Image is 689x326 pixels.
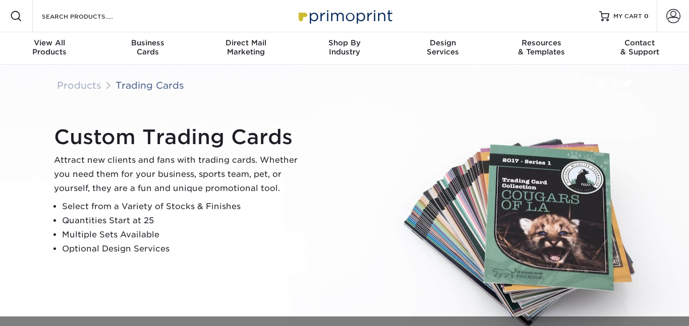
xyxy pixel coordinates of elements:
[54,125,306,149] h1: Custom Trading Cards
[613,12,642,21] span: MY CART
[394,38,492,47] span: Design
[57,80,101,91] a: Products
[394,38,492,56] div: Services
[295,38,393,56] div: Industry
[295,38,393,47] span: Shop By
[62,214,306,228] li: Quantities Start at 25
[295,32,393,64] a: Shop ByIndustry
[492,38,591,56] div: & Templates
[98,32,197,64] a: BusinessCards
[98,38,197,56] div: Cards
[116,80,184,91] a: Trading Cards
[591,38,689,47] span: Contact
[41,10,139,22] input: SEARCH PRODUCTS.....
[644,13,649,20] span: 0
[492,38,591,47] span: Resources
[294,5,395,27] img: Primoprint
[591,32,689,64] a: Contact& Support
[54,153,306,195] p: Attract new clients and fans with trading cards. Whether you need them for your business, sports ...
[62,200,306,214] li: Select from a Variety of Stocks & Finishes
[197,38,295,56] div: Marketing
[62,242,306,256] li: Optional Design Services
[62,228,306,242] li: Multiple Sets Available
[492,32,591,64] a: Resources& Templates
[197,38,295,47] span: Direct Mail
[98,38,197,47] span: Business
[591,38,689,56] div: & Support
[394,32,492,64] a: DesignServices
[197,32,295,64] a: Direct MailMarketing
